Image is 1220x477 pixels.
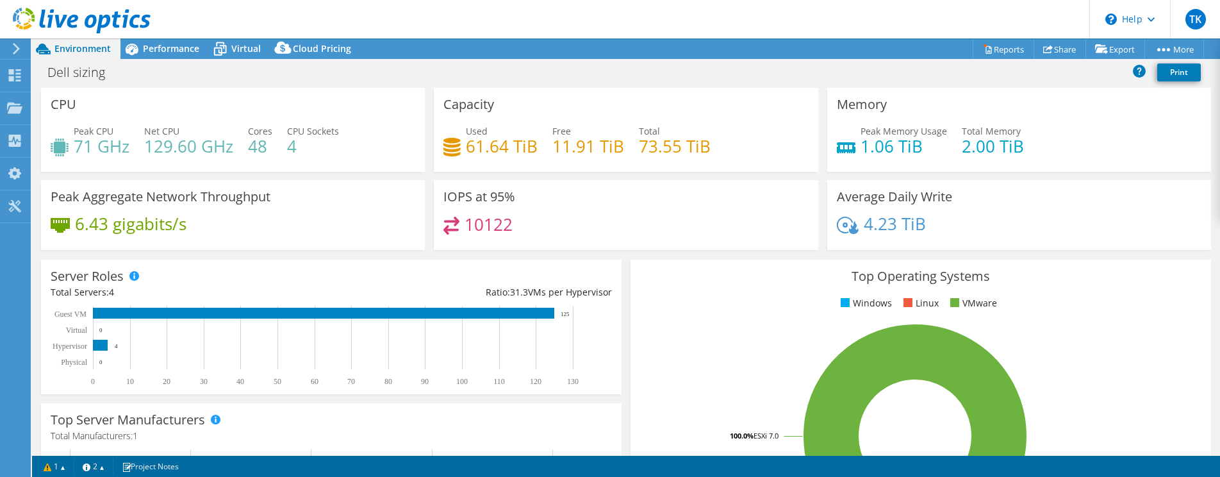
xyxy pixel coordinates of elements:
[456,377,468,386] text: 100
[754,431,779,440] tspan: ESXi 7.0
[99,359,103,365] text: 0
[115,343,118,349] text: 4
[163,377,170,386] text: 20
[962,125,1021,137] span: Total Memory
[35,458,74,474] a: 1
[331,285,612,299] div: Ratio: VMs per Hypervisor
[837,190,952,204] h3: Average Daily Write
[54,42,111,54] span: Environment
[231,42,261,54] span: Virtual
[561,311,570,317] text: 125
[113,458,188,474] a: Project Notes
[200,377,208,386] text: 30
[144,125,179,137] span: Net CPU
[51,285,331,299] div: Total Servers:
[947,296,997,310] li: VMware
[74,139,129,153] h4: 71 GHz
[74,458,113,474] a: 2
[443,97,494,112] h3: Capacity
[973,39,1034,59] a: Reports
[530,377,541,386] text: 120
[51,269,124,283] h3: Server Roles
[837,97,887,112] h3: Memory
[53,342,87,351] text: Hypervisor
[552,125,571,137] span: Free
[443,190,515,204] h3: IOPS at 95%
[567,377,579,386] text: 130
[1157,63,1201,81] a: Print
[493,377,505,386] text: 110
[421,377,429,386] text: 90
[248,139,272,153] h4: 48
[962,139,1024,153] h4: 2.00 TiB
[51,190,270,204] h3: Peak Aggregate Network Throughput
[51,97,76,112] h3: CPU
[74,125,113,137] span: Peak CPU
[900,296,939,310] li: Linux
[864,217,926,231] h4: 4.23 TiB
[293,42,351,54] span: Cloud Pricing
[287,139,339,153] h4: 4
[75,217,186,231] h4: 6.43 gigabits/s
[51,413,205,427] h3: Top Server Manufacturers
[1034,39,1086,59] a: Share
[639,139,711,153] h4: 73.55 TiB
[1144,39,1204,59] a: More
[465,217,513,231] h4: 10122
[54,310,87,319] text: Guest VM
[1105,13,1117,25] svg: \n
[837,296,892,310] li: Windows
[61,358,87,367] text: Physical
[730,431,754,440] tspan: 100.0%
[861,125,947,137] span: Peak Memory Usage
[384,377,392,386] text: 80
[466,125,488,137] span: Used
[510,286,528,298] span: 31.3
[861,139,947,153] h4: 1.06 TiB
[133,430,138,442] span: 1
[42,65,125,79] h1: Dell sizing
[466,139,538,153] h4: 61.64 TiB
[99,327,103,333] text: 0
[144,139,233,153] h4: 129.60 GHz
[347,377,355,386] text: 70
[311,377,318,386] text: 60
[287,125,339,137] span: CPU Sockets
[51,429,612,443] h4: Total Manufacturers:
[274,377,281,386] text: 50
[639,125,660,137] span: Total
[91,377,95,386] text: 0
[109,286,114,298] span: 4
[66,326,88,335] text: Virtual
[1085,39,1145,59] a: Export
[236,377,244,386] text: 40
[126,377,134,386] text: 10
[552,139,624,153] h4: 11.91 TiB
[143,42,199,54] span: Performance
[640,269,1201,283] h3: Top Operating Systems
[1185,9,1206,29] span: TK
[248,125,272,137] span: Cores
